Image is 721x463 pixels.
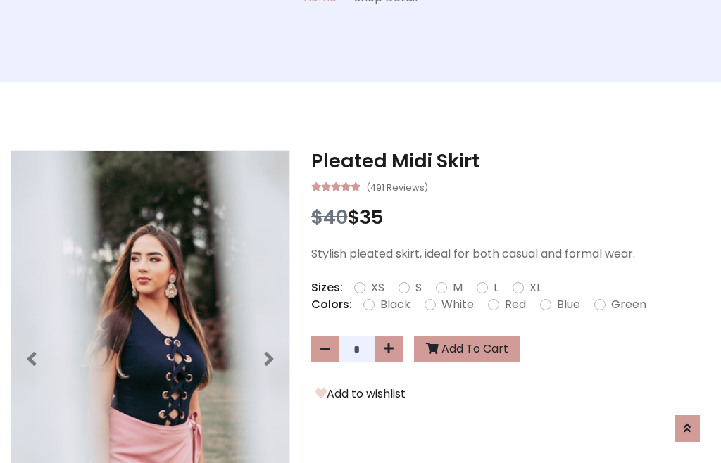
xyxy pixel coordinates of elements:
[441,296,474,313] label: White
[311,204,348,230] span: $40
[415,279,422,296] label: S
[414,336,520,362] button: Add To Cart
[311,150,710,172] h3: Pleated Midi Skirt
[557,296,580,313] label: Blue
[311,206,710,229] h3: $
[380,296,410,313] label: Black
[611,296,646,313] label: Green
[366,178,428,195] small: (491 Reviews)
[311,296,352,313] p: Colors:
[360,204,383,230] span: 35
[311,246,710,262] p: Stylish pleated skirt, ideal for both casual and formal wear.
[505,296,526,313] label: Red
[494,279,499,296] label: L
[311,279,343,296] p: Sizes:
[371,279,384,296] label: XS
[311,385,410,403] button: Add to wishlist
[453,279,463,296] label: M
[529,279,541,296] label: XL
